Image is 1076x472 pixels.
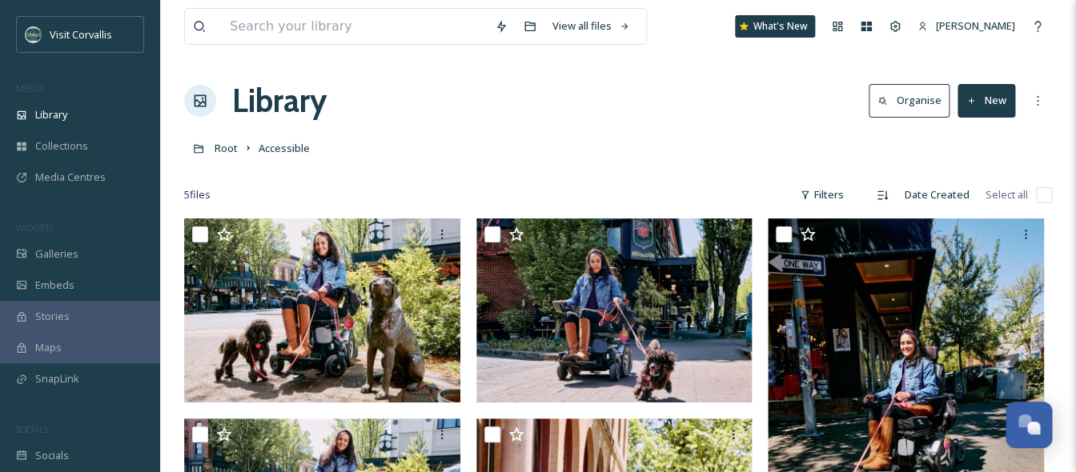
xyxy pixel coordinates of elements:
[735,15,815,38] a: What's New
[232,77,327,125] a: Library
[35,246,78,262] span: Galleries
[958,84,1015,117] button: New
[869,84,958,117] a: Organise
[544,10,638,42] a: View all files
[215,138,238,158] a: Root
[16,82,44,94] span: MEDIA
[35,340,62,355] span: Maps
[184,218,460,402] img: Downtown-Corvallis-Accessible-Wheelchair-2025-4.jpg
[16,423,48,435] span: SOCIALS
[897,179,978,210] div: Date Created
[16,222,53,234] span: WIDGETS
[35,448,69,463] span: Socials
[215,141,238,155] span: Root
[35,170,106,185] span: Media Centres
[35,278,74,293] span: Embeds
[1006,402,1052,448] button: Open Chat
[26,26,42,42] img: visit-corvallis-badge-dark-blue-orange%281%29.png
[222,9,487,44] input: Search your library
[869,84,950,117] button: Organise
[909,10,1023,42] a: [PERSON_NAME]
[35,309,70,324] span: Stories
[986,187,1028,202] span: Select all
[184,187,211,202] span: 5 file s
[259,141,310,155] span: Accessible
[50,27,112,42] span: Visit Corvallis
[792,179,852,210] div: Filters
[35,107,67,122] span: Library
[259,138,310,158] a: Accessible
[35,371,79,386] span: SnapLink
[476,218,753,402] img: Downtown-Corvallis-Accessible-Wheelchair-2025-1.jpg
[35,138,88,154] span: Collections
[936,18,1015,33] span: [PERSON_NAME]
